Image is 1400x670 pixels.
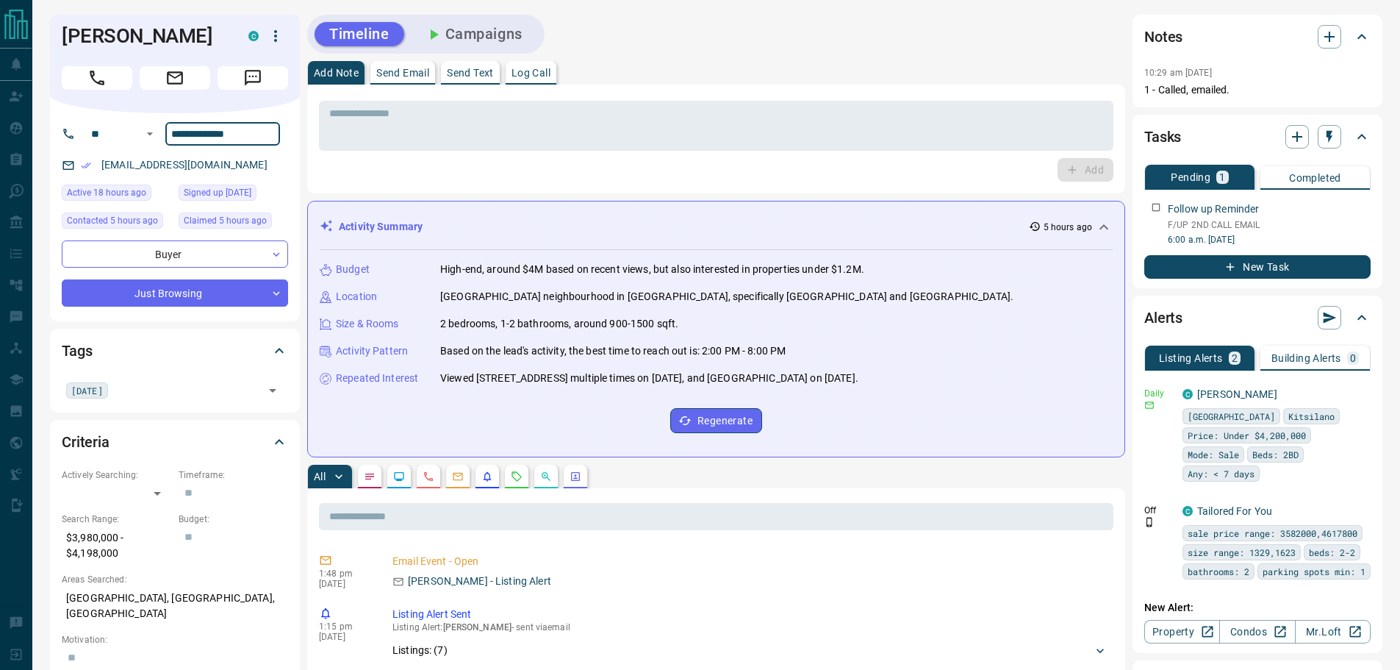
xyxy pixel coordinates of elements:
[1182,389,1193,399] div: condos.ca
[62,66,132,90] span: Call
[1188,447,1239,462] span: Mode: Sale
[1144,119,1371,154] div: Tasks
[1271,353,1341,363] p: Building Alerts
[440,316,678,332] p: 2 bedrooms, 1-2 bathrooms, around 900-1500 sqft.
[1144,19,1371,54] div: Notes
[62,213,171,233] div: Mon Sep 15 2025
[314,471,326,482] p: All
[336,371,418,386] p: Repeated Interest
[393,471,405,482] svg: Lead Browsing Activity
[67,185,146,200] span: Active 18 hours ago
[447,68,494,78] p: Send Text
[1288,409,1335,424] span: Kitsilano
[339,219,423,235] p: Activity Summary
[440,343,786,359] p: Based on the lead's activity, the best time to reach out is: 2:00 PM - 8:00 PM
[62,573,288,586] p: Areas Searched:
[392,554,1108,569] p: Email Event - Open
[1144,68,1212,78] p: 10:29 am [DATE]
[184,213,267,228] span: Claimed 5 hours ago
[1197,505,1272,517] a: Tailored For You
[392,607,1108,622] p: Listing Alert Sent
[1144,82,1371,98] p: 1 - Called, emailed.
[62,424,288,460] div: Criteria
[319,632,370,642] p: [DATE]
[1188,545,1296,560] span: size range: 1329,1623
[184,185,251,200] span: Signed up [DATE]
[319,621,370,632] p: 1:15 pm
[67,213,158,228] span: Contacted 5 hours ago
[62,633,288,646] p: Motivation:
[1188,428,1306,443] span: Price: Under $4,200,000
[62,279,288,307] div: Just Browsing
[62,240,288,268] div: Buyer
[1188,409,1275,424] span: [GEOGRAPHIC_DATA]
[62,339,92,363] h2: Tags
[1144,125,1181,149] h2: Tasks
[1144,504,1174,517] p: Off
[1182,506,1193,516] div: condos.ca
[392,637,1108,664] div: Listings: (7)
[570,471,581,482] svg: Agent Actions
[1188,466,1254,481] span: Any: < 7 days
[408,574,551,589] p: [PERSON_NAME] - Listing Alert
[62,333,288,368] div: Tags
[1144,387,1174,400] p: Daily
[440,371,858,386] p: Viewed [STREET_ADDRESS] multiple times on [DATE], and [GEOGRAPHIC_DATA] on [DATE].
[511,471,523,482] svg: Requests
[1188,564,1249,579] span: bathrooms: 2
[452,471,464,482] svg: Emails
[392,622,1108,632] p: Listing Alert : - sent via email
[410,22,537,46] button: Campaigns
[1144,255,1371,279] button: New Task
[1168,202,1259,217] p: Follow up Reminder
[376,68,429,78] p: Send Email
[62,526,171,566] p: $3,980,000 - $4,198,000
[336,343,408,359] p: Activity Pattern
[443,622,511,632] span: [PERSON_NAME]
[440,289,1013,304] p: [GEOGRAPHIC_DATA] neighbourhood in [GEOGRAPHIC_DATA], specifically [GEOGRAPHIC_DATA] and [GEOGRAP...
[179,213,288,233] div: Mon Sep 15 2025
[319,569,370,579] p: 1:48 pm
[481,471,493,482] svg: Listing Alerts
[392,643,448,658] p: Listings: ( 7 )
[62,185,171,205] div: Sun Sep 14 2025
[364,471,376,482] svg: Notes
[336,316,399,332] p: Size & Rooms
[319,579,370,589] p: [DATE]
[81,160,91,171] svg: Email Verified
[62,586,288,626] p: [GEOGRAPHIC_DATA], [GEOGRAPHIC_DATA], [GEOGRAPHIC_DATA]
[440,262,864,277] p: High-end, around $4M based on recent views, but also interested in properties under $1.2M.
[179,513,288,526] p: Budget:
[179,185,288,205] div: Wed Jan 22 2025
[1263,564,1365,579] span: parking spots min: 1
[336,289,377,304] p: Location
[71,383,103,398] span: [DATE]
[140,66,210,90] span: Email
[1219,620,1295,644] a: Condos
[670,408,762,433] button: Regenerate
[248,31,259,41] div: condos.ca
[1252,447,1299,462] span: Beds: 2BD
[101,159,268,171] a: [EMAIL_ADDRESS][DOMAIN_NAME]
[62,430,110,454] h2: Criteria
[179,468,288,482] p: Timeframe:
[1295,620,1371,644] a: Mr.Loft
[1144,517,1155,527] svg: Push Notification Only
[141,125,159,143] button: Open
[1144,25,1182,49] h2: Notes
[1350,353,1356,363] p: 0
[1144,400,1155,410] svg: Email
[62,513,171,526] p: Search Range:
[62,468,171,482] p: Actively Searching:
[1219,172,1225,182] p: 1
[1144,620,1220,644] a: Property
[1309,545,1355,560] span: beds: 2-2
[1232,353,1238,363] p: 2
[1159,353,1223,363] p: Listing Alerts
[1289,173,1341,183] p: Completed
[511,68,550,78] p: Log Call
[1144,600,1371,616] p: New Alert:
[320,213,1113,240] div: Activity Summary5 hours ago
[218,66,288,90] span: Message
[1144,300,1371,335] div: Alerts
